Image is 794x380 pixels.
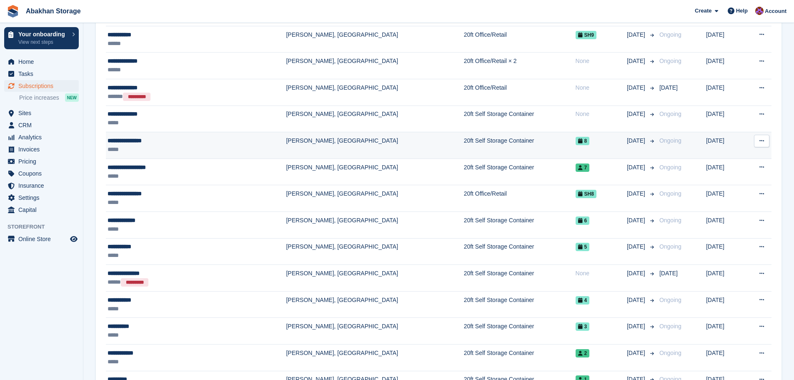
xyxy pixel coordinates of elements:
[576,57,627,65] div: None
[4,192,79,204] a: menu
[464,106,576,132] td: 20ft Self Storage Container
[464,53,576,79] td: 20ft Office/Retail × 2
[627,242,647,251] span: [DATE]
[286,26,463,53] td: [PERSON_NAME], [GEOGRAPHIC_DATA]
[706,132,744,159] td: [DATE]
[4,27,79,49] a: Your onboarding View next steps
[18,204,68,216] span: Capital
[286,79,463,106] td: [PERSON_NAME], [GEOGRAPHIC_DATA]
[576,164,590,172] span: 7
[659,350,681,356] span: Ongoing
[464,212,576,239] td: 20ft Self Storage Container
[286,212,463,239] td: [PERSON_NAME], [GEOGRAPHIC_DATA]
[286,53,463,79] td: [PERSON_NAME], [GEOGRAPHIC_DATA]
[659,58,681,64] span: Ongoing
[706,159,744,185] td: [DATE]
[706,53,744,79] td: [DATE]
[4,168,79,179] a: menu
[23,4,84,18] a: Abakhan Storage
[286,238,463,265] td: [PERSON_NAME], [GEOGRAPHIC_DATA]
[659,190,681,197] span: Ongoing
[4,80,79,92] a: menu
[4,143,79,155] a: menu
[627,83,647,92] span: [DATE]
[706,318,744,345] td: [DATE]
[576,269,627,278] div: None
[4,107,79,119] a: menu
[576,110,627,118] div: None
[706,265,744,292] td: [DATE]
[18,68,68,80] span: Tasks
[286,132,463,159] td: [PERSON_NAME], [GEOGRAPHIC_DATA]
[464,238,576,265] td: 20ft Self Storage Container
[695,7,711,15] span: Create
[4,131,79,143] a: menu
[286,291,463,318] td: [PERSON_NAME], [GEOGRAPHIC_DATA]
[4,56,79,68] a: menu
[286,345,463,371] td: [PERSON_NAME], [GEOGRAPHIC_DATA]
[18,80,68,92] span: Subscriptions
[659,217,681,224] span: Ongoing
[576,296,590,305] span: 4
[4,180,79,191] a: menu
[286,265,463,292] td: [PERSON_NAME], [GEOGRAPHIC_DATA]
[4,204,79,216] a: menu
[706,106,744,132] td: [DATE]
[736,7,748,15] span: Help
[18,131,68,143] span: Analytics
[464,159,576,185] td: 20ft Self Storage Container
[659,111,681,117] span: Ongoing
[659,137,681,144] span: Ongoing
[4,156,79,167] a: menu
[464,185,576,212] td: 20ft Office/Retail
[627,30,647,39] span: [DATE]
[4,68,79,80] a: menu
[659,31,681,38] span: Ongoing
[627,57,647,65] span: [DATE]
[464,291,576,318] td: 20ft Self Storage Container
[627,189,647,198] span: [DATE]
[18,31,68,37] p: Your onboarding
[18,156,68,167] span: Pricing
[286,185,463,212] td: [PERSON_NAME], [GEOGRAPHIC_DATA]
[4,233,79,245] a: menu
[627,296,647,305] span: [DATE]
[18,233,68,245] span: Online Store
[69,234,79,244] a: Preview store
[755,7,764,15] img: William Abakhan
[706,79,744,106] td: [DATE]
[7,5,19,18] img: stora-icon-8386f47178a22dfd0bd8f6a31ec36ba5ce8667c1dd55bd0f319d3a0aa187defe.svg
[464,318,576,345] td: 20ft Self Storage Container
[286,106,463,132] td: [PERSON_NAME], [GEOGRAPHIC_DATA]
[464,26,576,53] td: 20ft Office/Retail
[18,143,68,155] span: Invoices
[627,216,647,225] span: [DATE]
[627,349,647,357] span: [DATE]
[706,212,744,239] td: [DATE]
[659,323,681,330] span: Ongoing
[659,270,678,277] span: [DATE]
[18,107,68,119] span: Sites
[464,132,576,159] td: 20ft Self Storage Container
[286,159,463,185] td: [PERSON_NAME], [GEOGRAPHIC_DATA]
[18,56,68,68] span: Home
[576,322,590,331] span: 3
[706,26,744,53] td: [DATE]
[464,265,576,292] td: 20ft Self Storage Container
[18,119,68,131] span: CRM
[464,345,576,371] td: 20ft Self Storage Container
[576,243,590,251] span: 5
[706,185,744,212] td: [DATE]
[659,164,681,171] span: Ongoing
[19,94,59,102] span: Price increases
[4,119,79,131] a: menu
[706,291,744,318] td: [DATE]
[286,318,463,345] td: [PERSON_NAME], [GEOGRAPHIC_DATA]
[8,223,83,231] span: Storefront
[765,7,786,15] span: Account
[706,238,744,265] td: [DATE]
[627,322,647,331] span: [DATE]
[576,190,596,198] span: SH8
[18,38,68,46] p: View next steps
[576,137,590,145] span: 8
